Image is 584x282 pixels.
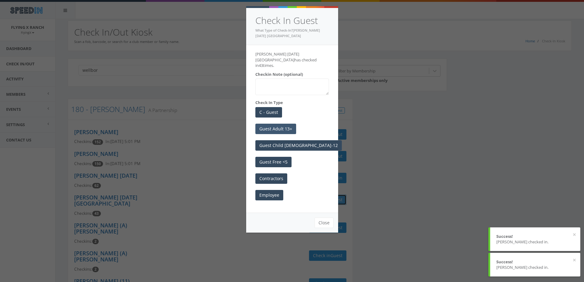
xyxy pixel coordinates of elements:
[573,257,576,263] button: ×
[573,232,576,238] button: ×
[255,28,320,38] small: What Type of Check-In?[PERSON_NAME] [DATE] [GEOGRAPHIC_DATA]
[255,100,283,106] label: Check In Type
[315,218,334,228] button: Close
[255,157,292,167] button: Guest Free <5
[496,239,574,245] div: [PERSON_NAME] checked in.
[255,51,329,68] p: [PERSON_NAME] [DATE] [GEOGRAPHIC_DATA] has checked in times.
[255,14,329,27] h4: Check In Guest
[255,190,283,200] button: Employee
[255,71,303,77] label: Checkin Note (optional)
[259,63,263,68] span: 43
[496,234,574,239] div: Success!
[255,124,296,134] button: Guest Adult 13+
[255,173,287,184] button: Contractors
[255,140,342,151] button: Guest Child [DEMOGRAPHIC_DATA]-12
[255,107,282,118] button: C - Guest
[496,259,574,265] div: Success!
[496,265,574,270] div: [PERSON_NAME] checked in.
